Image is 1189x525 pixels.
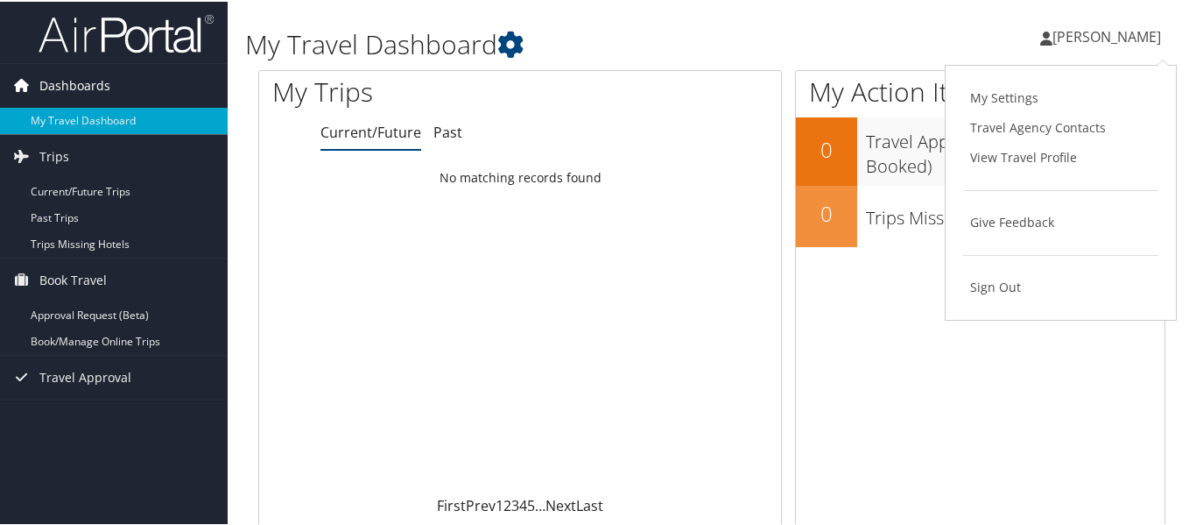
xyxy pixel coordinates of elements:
a: Sign Out [963,271,1158,301]
span: Book Travel [39,257,107,301]
h1: My Trips [272,72,551,109]
h1: My Action Items [796,72,1164,109]
a: Travel Agency Contacts [963,111,1158,141]
h3: Travel Approvals Pending (Advisor Booked) [866,119,1164,177]
a: 0Trips Missing Hotels [796,184,1164,245]
a: 1 [496,494,503,514]
a: View Travel Profile [963,141,1158,171]
span: Dashboards [39,62,110,106]
a: [PERSON_NAME] [1040,9,1178,61]
span: Trips [39,133,69,177]
td: No matching records found [259,160,781,192]
a: Next [545,494,576,514]
a: Last [576,494,603,514]
a: My Settings [963,82,1158,111]
h3: Trips Missing Hotels [866,195,1164,229]
a: Current/Future [320,121,421,140]
a: 4 [519,494,527,514]
img: airportal-logo.png [39,11,214,53]
a: First [437,494,466,514]
h1: My Travel Dashboard [245,25,868,61]
a: Past [433,121,462,140]
a: Give Feedback [963,206,1158,236]
span: … [535,494,545,514]
a: 2 [503,494,511,514]
h2: 0 [796,133,857,163]
a: 3 [511,494,519,514]
a: Prev [466,494,496,514]
span: Travel Approval [39,354,131,398]
h2: 0 [796,197,857,227]
a: 0Travel Approvals Pending (Advisor Booked) [796,116,1164,183]
span: [PERSON_NAME] [1052,25,1161,45]
a: 5 [527,494,535,514]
